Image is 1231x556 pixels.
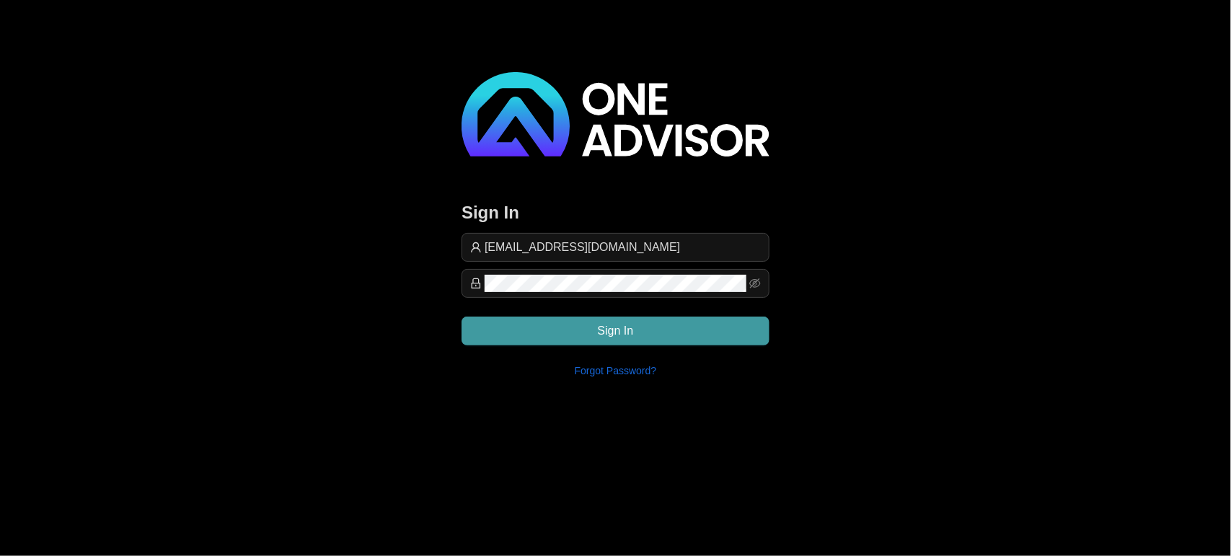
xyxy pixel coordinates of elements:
h3: Sign In [462,201,769,224]
a: Forgot Password? [575,365,657,376]
button: Sign In [462,317,769,345]
span: lock [470,278,482,289]
span: user [470,242,482,253]
span: eye-invisible [749,278,761,289]
span: Sign In [598,322,634,340]
input: Username [485,239,761,256]
img: 2df55531c6924b55f21c4cf5d4484680-logo-light.svg [462,72,769,156]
